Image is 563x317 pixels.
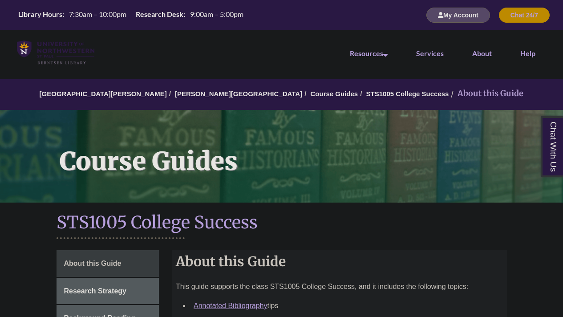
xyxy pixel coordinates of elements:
[132,9,186,19] th: Research Desk:
[15,9,247,21] a: Hours Today
[520,49,535,57] a: Help
[57,211,507,235] h1: STS1005 College Success
[17,41,94,65] img: UNWSP Library Logo
[64,287,127,295] span: Research Strategy
[176,281,503,292] p: This guide supports the class STS1005 College Success, and it includes the following topics:
[175,90,302,98] a: [PERSON_NAME][GEOGRAPHIC_DATA]
[499,11,550,19] a: Chat 24/7
[190,297,503,315] li: tips
[15,9,65,19] th: Library Hours:
[416,49,444,57] a: Services
[426,8,490,23] button: My Account
[310,90,358,98] a: Course Guides
[449,87,523,100] li: About this Guide
[40,90,167,98] a: [GEOGRAPHIC_DATA][PERSON_NAME]
[472,49,492,57] a: About
[172,250,507,272] h2: About this Guide
[64,260,122,267] span: About this Guide
[15,9,247,20] table: Hours Today
[50,110,563,191] h1: Course Guides
[426,11,490,19] a: My Account
[69,10,126,18] span: 7:30am – 10:00pm
[194,302,267,309] a: Annotated Bibliography
[499,8,550,23] button: Chat 24/7
[57,278,159,305] a: Research Strategy
[350,49,388,57] a: Resources
[57,250,159,277] a: About this Guide
[366,90,449,98] a: STS1005 College Success
[190,10,243,18] span: 9:00am – 5:00pm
